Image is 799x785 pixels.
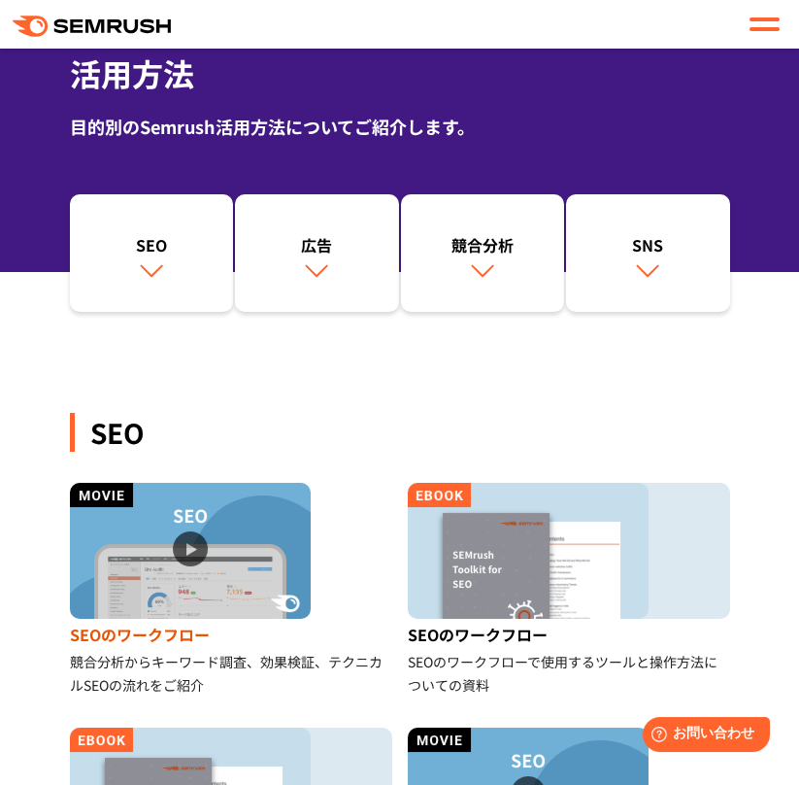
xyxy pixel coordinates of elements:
[70,49,730,97] h1: 活用方法
[70,194,234,313] a: SEO
[566,194,730,313] a: SNS
[576,233,720,256] div: SNS
[80,233,224,256] div: SEO
[401,194,565,313] a: 競合分析
[70,650,392,697] div: 競合分析からキーワード調査、効果検証、テクニカルSEOの流れをご紹介
[408,483,730,697] a: SEOのワークフロー SEOのワークフローで使用するツールと操作方法についての資料
[70,483,392,697] a: SEOのワークフロー 競合分析からキーワード調査、効果検証、テクニカルSEOの流れをご紹介
[411,233,555,256] div: 競合分析
[626,709,778,764] iframe: Help widget launcher
[408,650,730,697] div: SEOのワークフローで使用するツールと操作方法についての資料
[70,113,730,140] div: 目的別のSemrush活用方法についてご紹介します。
[408,619,730,650] div: SEOのワークフロー
[70,413,730,452] div: SEO
[235,194,399,313] a: 広告
[70,619,392,650] div: SEOのワークフロー
[245,233,389,256] div: 広告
